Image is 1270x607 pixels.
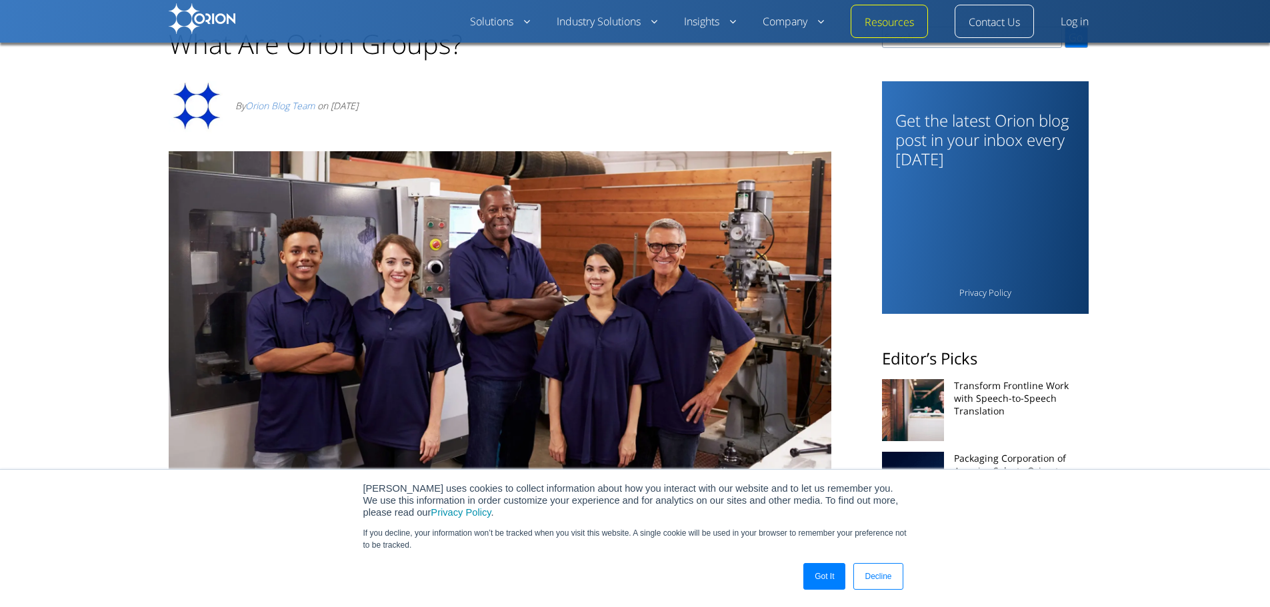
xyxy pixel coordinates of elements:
a: Log in [1061,14,1089,30]
img: Avatar photo [169,78,225,134]
a: Industry Solutions [557,14,657,30]
a: Insights [684,14,736,30]
a: Solutions [470,14,530,30]
img: Power your team with Orion [169,151,831,499]
img: Packaging Corp of America chooses Orion's Language Translation [882,452,944,514]
a: Packaging Corporation of America Selects Orion to Provide Real-Time Language Translation for Logi... [954,452,1089,502]
iframe: Chat Widget [1203,543,1270,607]
a: Resources [865,15,914,31]
h3: Get the latest Orion blog post in your inbox every [DATE] [895,111,1075,169]
h2: Editor’s Picks [882,347,1089,369]
a: Transform Frontline Work with Speech-to-Speech Translation [954,379,1089,417]
time: [DATE] [331,99,358,112]
a: Contact Us [969,15,1020,31]
a: Decline [853,563,903,590]
span: [PERSON_NAME] uses cookies to collect information about how you interact with our website and to ... [363,483,899,518]
a: Company [763,14,824,30]
iframe: Form 1 [895,185,1075,285]
a: Got It [803,563,845,590]
a: Privacy Policy [431,507,491,518]
img: Orion [169,3,235,34]
p: If you decline, your information won’t be tracked when you visit this website. A single cookie wi... [363,527,907,551]
a: Privacy Policy [959,287,1011,299]
span: on [317,99,328,112]
span: By [235,99,317,113]
a: Orion Blog Team [245,99,315,113]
